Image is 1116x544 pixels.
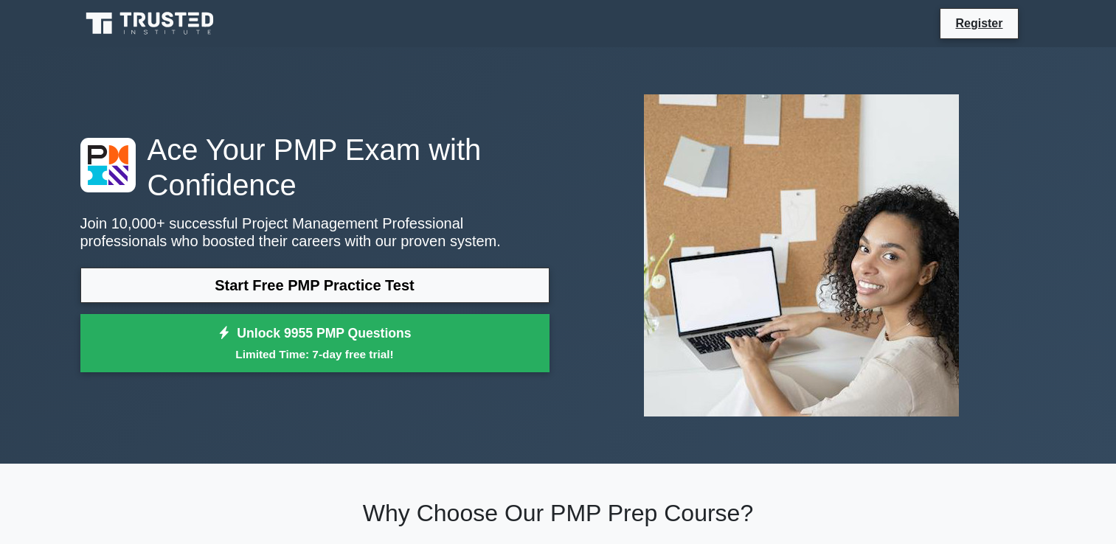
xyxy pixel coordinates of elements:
[80,132,550,203] h1: Ace Your PMP Exam with Confidence
[99,346,531,363] small: Limited Time: 7-day free trial!
[946,14,1011,32] a: Register
[80,215,550,250] p: Join 10,000+ successful Project Management Professional professionals who boosted their careers w...
[80,499,1036,527] h2: Why Choose Our PMP Prep Course?
[80,314,550,373] a: Unlock 9955 PMP QuestionsLimited Time: 7-day free trial!
[80,268,550,303] a: Start Free PMP Practice Test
